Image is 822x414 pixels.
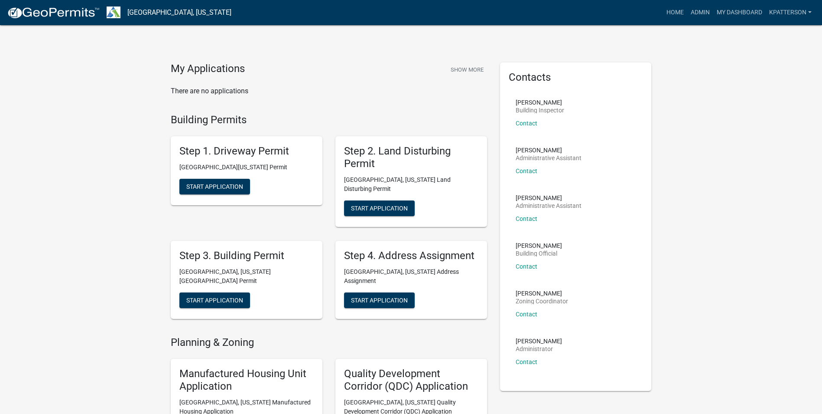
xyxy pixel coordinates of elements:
[179,267,314,286] p: [GEOGRAPHIC_DATA], [US_STATE][GEOGRAPHIC_DATA] Permit
[179,368,314,393] h5: Manufactured Housing Unit Application
[516,358,537,365] a: Contact
[179,163,314,172] p: [GEOGRAPHIC_DATA][US_STATE] Permit
[344,368,478,393] h5: Quality Development Corridor (QDC) Application
[516,250,562,256] p: Building Official
[766,4,815,21] a: KPATTERSON
[179,250,314,262] h5: Step 3. Building Permit
[509,71,643,84] h5: Contacts
[344,292,415,308] button: Start Application
[351,204,408,211] span: Start Application
[344,267,478,286] p: [GEOGRAPHIC_DATA], [US_STATE] Address Assignment
[351,296,408,303] span: Start Application
[344,145,478,170] h5: Step 2. Land Disturbing Permit
[516,120,537,127] a: Contact
[344,250,478,262] h5: Step 4. Address Assignment
[186,183,243,190] span: Start Application
[171,86,487,96] p: There are no applications
[179,145,314,158] h5: Step 1. Driveway Permit
[516,311,537,318] a: Contact
[447,62,487,77] button: Show More
[344,175,478,194] p: [GEOGRAPHIC_DATA], [US_STATE] Land Disturbing Permit
[516,243,562,249] p: [PERSON_NAME]
[127,5,231,20] a: [GEOGRAPHIC_DATA], [US_STATE]
[344,200,415,216] button: Start Application
[663,4,687,21] a: Home
[687,4,713,21] a: Admin
[516,338,562,344] p: [PERSON_NAME]
[171,114,487,126] h4: Building Permits
[516,203,582,209] p: Administrative Assistant
[516,155,582,161] p: Administrative Assistant
[516,346,562,352] p: Administrator
[516,107,564,113] p: Building Inspector
[516,168,537,174] a: Contact
[516,147,582,153] p: [PERSON_NAME]
[516,215,537,222] a: Contact
[179,292,250,308] button: Start Application
[171,62,245,76] h4: My Applications
[107,7,120,18] img: Troup County, Georgia
[713,4,766,21] a: My Dashboard
[179,179,250,194] button: Start Application
[516,263,537,270] a: Contact
[516,195,582,201] p: [PERSON_NAME]
[186,296,243,303] span: Start Application
[516,298,568,304] p: Zoning Coordinator
[516,290,568,296] p: [PERSON_NAME]
[171,336,487,349] h4: Planning & Zoning
[516,99,564,105] p: [PERSON_NAME]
